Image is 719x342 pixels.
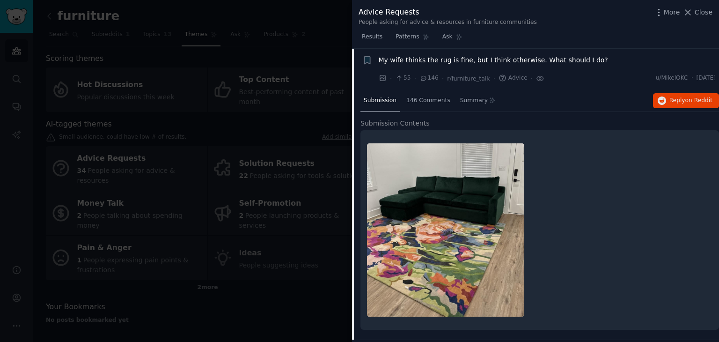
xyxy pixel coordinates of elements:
[439,30,466,49] a: Ask
[442,74,444,83] span: ·
[362,33,382,41] span: Results
[379,55,608,65] a: My wife thinks the rug is fine, but I think otherwise. What should I do?
[359,7,537,18] div: Advice Requests
[654,7,680,17] button: More
[531,74,533,83] span: ·
[395,74,411,82] span: 55
[396,33,419,41] span: Patterns
[447,75,490,82] span: r/furniture_talk
[669,97,712,105] span: Reply
[406,97,450,105] span: 146 Comments
[664,7,680,17] span: More
[359,18,537,27] div: People asking for advice & resources in furniture communities
[390,74,392,83] span: ·
[419,74,439,82] span: 146
[691,74,693,82] span: ·
[493,74,495,83] span: ·
[653,93,719,108] button: Replyon Reddit
[442,33,453,41] span: Ask
[685,97,712,104] span: on Reddit
[414,74,416,83] span: ·
[367,143,524,317] img: My wife thinks the rug is fine, but I think otherwise. What should I do?
[499,74,528,82] span: Advice
[695,7,712,17] span: Close
[392,30,432,49] a: Patterns
[656,74,688,82] span: u/MikelOKC
[364,97,396,105] span: Submission
[683,7,712,17] button: Close
[697,74,716,82] span: [DATE]
[359,30,386,49] a: Results
[360,119,430,128] span: Submission Contents
[460,97,488,105] span: Summary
